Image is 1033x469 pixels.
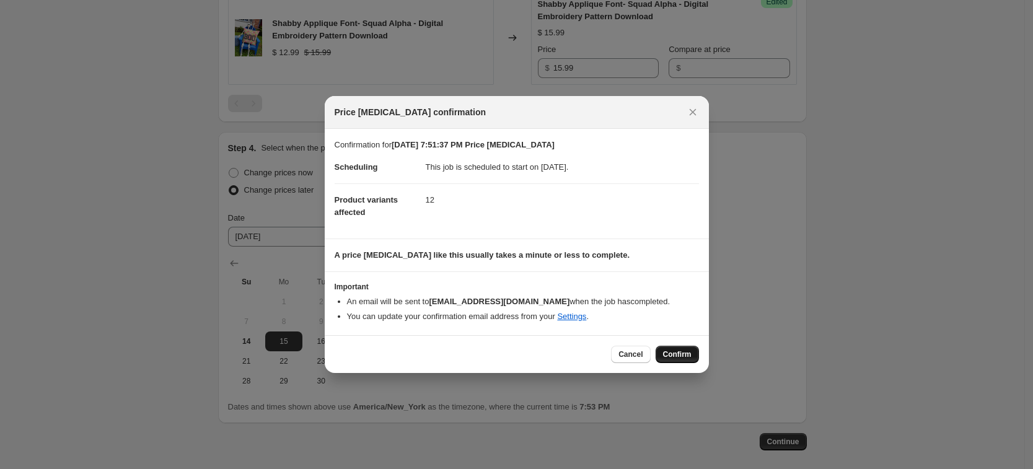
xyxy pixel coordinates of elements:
[335,139,699,151] p: Confirmation for
[347,296,699,308] li: An email will be sent to when the job has completed .
[684,103,701,121] button: Close
[335,282,699,292] h3: Important
[663,349,692,359] span: Confirm
[611,346,650,363] button: Cancel
[335,162,378,172] span: Scheduling
[656,346,699,363] button: Confirm
[429,297,569,306] b: [EMAIL_ADDRESS][DOMAIN_NAME]
[426,151,699,183] dd: This job is scheduled to start on [DATE].
[335,195,398,217] span: Product variants affected
[347,310,699,323] li: You can update your confirmation email address from your .
[335,250,630,260] b: A price [MEDICAL_DATA] like this usually takes a minute or less to complete.
[557,312,586,321] a: Settings
[392,140,555,149] b: [DATE] 7:51:37 PM Price [MEDICAL_DATA]
[426,183,699,216] dd: 12
[618,349,643,359] span: Cancel
[335,106,486,118] span: Price [MEDICAL_DATA] confirmation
